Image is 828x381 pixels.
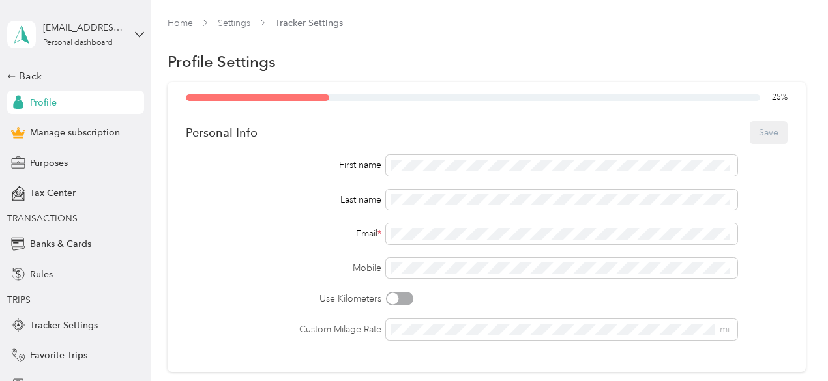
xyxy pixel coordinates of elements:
[218,18,250,29] a: Settings
[30,348,87,362] span: Favorite Trips
[186,158,382,172] div: First name
[7,294,31,305] span: TRIPS
[168,55,276,68] h1: Profile Settings
[755,308,828,381] iframe: Everlance-gr Chat Button Frame
[186,227,382,240] div: Email
[7,68,138,84] div: Back
[720,324,730,335] span: mi
[186,292,382,305] label: Use Kilometers
[30,156,68,170] span: Purposes
[7,213,78,224] span: TRANSACTIONS
[30,186,76,200] span: Tax Center
[30,96,57,109] span: Profile
[30,318,98,332] span: Tracker Settings
[43,21,125,35] div: [EMAIL_ADDRESS][DOMAIN_NAME]
[30,268,53,281] span: Rules
[30,126,120,139] span: Manage subscription
[168,18,193,29] a: Home
[186,322,382,336] label: Custom Milage Rate
[186,261,382,275] label: Mobile
[30,237,91,251] span: Banks & Cards
[186,126,258,139] div: Personal Info
[186,193,382,206] div: Last name
[772,92,788,104] span: 25 %
[275,16,343,30] span: Tracker Settings
[43,39,113,47] div: Personal dashboard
